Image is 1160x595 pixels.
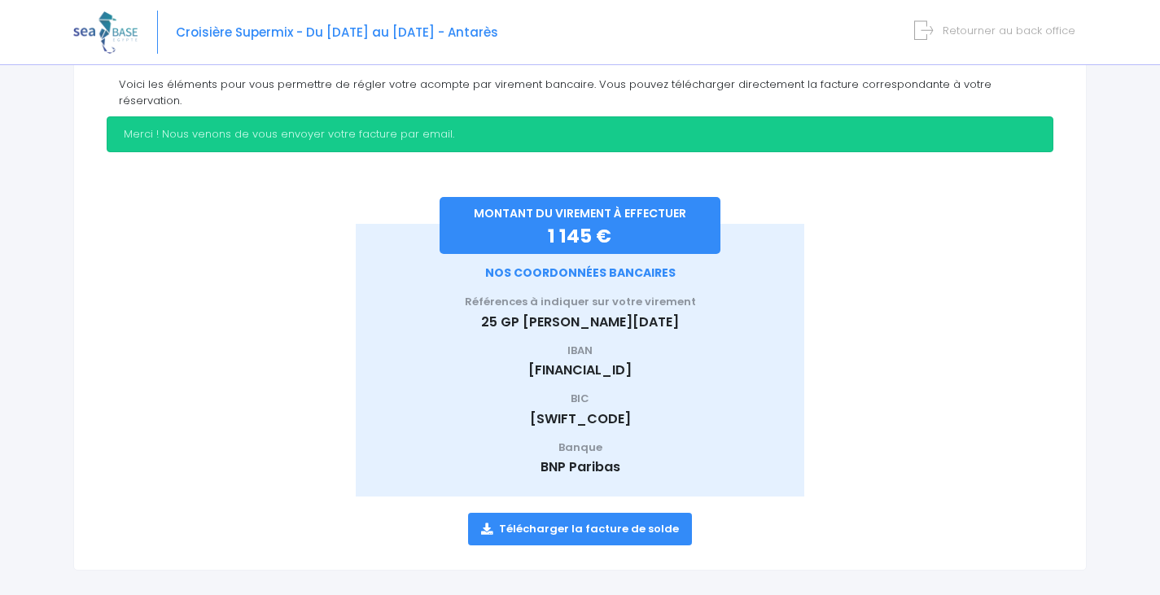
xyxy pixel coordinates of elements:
span: Croisière Supermix - Du [DATE] au [DATE] - Antarès [176,24,498,41]
span: MONTANT DU VIREMENT À EFFECTUER [474,205,686,221]
div: Merci ! Nous venons de vous envoyer votre facture par email. [107,116,1053,152]
p: Références à indiquer sur votre virement [380,294,781,310]
p: BIC [380,391,781,407]
a: Retourner au back office [921,23,1075,38]
span: 1 145 € [548,223,611,249]
span: NOS COORDONNÉES BANCAIRES [485,265,676,281]
p: [FINANCIAL_ID] [380,361,781,380]
p: Banque [380,440,781,456]
span: Voici les éléments pour vous permettre de régler votre acompte par virement bancaire. Vous pouvez... [119,77,991,108]
p: BNP Paribas [380,457,781,477]
a: Télécharger la facture de solde [468,513,692,545]
span: Retourner au back office [943,23,1075,38]
p: [SWIFT_CODE] [380,409,781,429]
p: IBAN [380,343,781,359]
p: 25 GP [PERSON_NAME][DATE] [380,313,781,332]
